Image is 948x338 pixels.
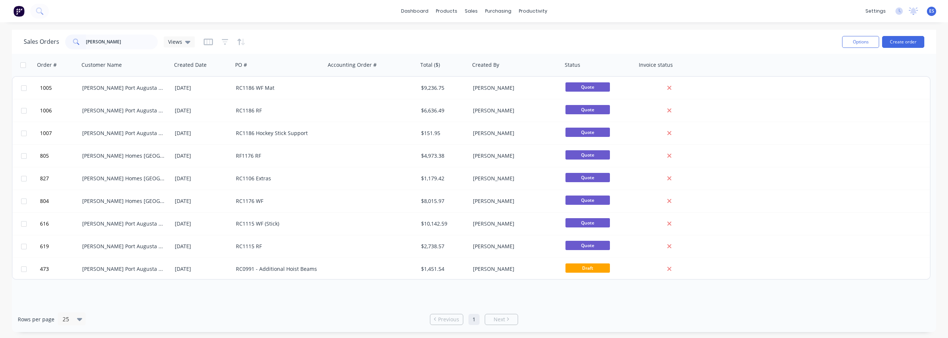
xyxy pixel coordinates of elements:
button: 1007 [38,122,82,144]
div: $4,973.38 [421,152,465,160]
button: 616 [38,213,82,235]
div: [DATE] [175,129,230,137]
div: $6,636.49 [421,107,465,114]
span: Quote [565,128,610,137]
div: [PERSON_NAME] [473,129,555,137]
span: 827 [40,175,49,182]
button: 827 [38,167,82,190]
div: [PERSON_NAME] Homes [GEOGRAPHIC_DATA] [82,197,164,205]
div: Invoice status [639,61,673,69]
div: $1,179.42 [421,175,465,182]
div: [DATE] [175,243,230,250]
span: 1007 [40,129,52,137]
div: [DATE] [175,84,230,92]
div: products [432,6,461,17]
span: 619 [40,243,49,250]
span: Rows per page [18,316,54,323]
div: purchasing [481,6,515,17]
button: 1005 [38,77,82,99]
div: [PERSON_NAME] [473,243,555,250]
div: RF1176 RF [236,152,318,160]
span: Quote [565,218,610,227]
div: [DATE] [175,197,230,205]
div: [DATE] [175,265,230,273]
span: ES [929,8,934,14]
div: productivity [515,6,551,17]
span: Draft [565,263,610,273]
ul: Pagination [427,314,521,325]
div: [PERSON_NAME] [473,220,555,227]
div: $2,738.57 [421,243,465,250]
span: Quote [565,82,610,92]
div: $1,451.54 [421,265,465,273]
div: RC1186 Hockey Stick Support [236,129,318,137]
div: Created By [472,61,499,69]
div: $151.95 [421,129,465,137]
div: Status [565,61,580,69]
span: Next [494,316,505,323]
div: RC1115 RF [236,243,318,250]
div: [PERSON_NAME] Homes [GEOGRAPHIC_DATA] [82,175,164,182]
div: [PERSON_NAME] Port Augusta & [PERSON_NAME] [82,243,164,250]
div: RC1176 WF [236,197,318,205]
div: [DATE] [175,220,230,227]
a: Previous page [430,316,463,323]
div: [PERSON_NAME] [473,197,555,205]
div: [PERSON_NAME] Port Augusta & [PERSON_NAME] [82,84,164,92]
div: [PERSON_NAME] Port Augusta & [PERSON_NAME] [82,129,164,137]
div: [PERSON_NAME] [473,175,555,182]
div: sales [461,6,481,17]
div: RC1186 WF Mat [236,84,318,92]
span: Quote [565,241,610,250]
div: $8,015.97 [421,197,465,205]
span: Quote [565,196,610,205]
div: Total ($) [420,61,440,69]
div: $10,142.59 [421,220,465,227]
span: 1005 [40,84,52,92]
span: 616 [40,220,49,227]
a: dashboard [397,6,432,17]
a: Next page [485,316,518,323]
div: PO # [235,61,247,69]
div: settings [862,6,889,17]
div: [PERSON_NAME] [473,152,555,160]
input: Search... [86,35,158,49]
div: Created Date [174,61,207,69]
div: [DATE] [175,152,230,160]
div: RC1115 WF (Stick) [236,220,318,227]
span: 1006 [40,107,52,114]
button: Options [842,36,879,48]
span: Quote [565,173,610,182]
div: [PERSON_NAME] Port Augusta & [PERSON_NAME] [82,107,164,114]
div: [PERSON_NAME] Homes [GEOGRAPHIC_DATA] [82,152,164,160]
div: Customer Name [81,61,122,69]
div: Accounting Order # [328,61,377,69]
div: RC1106 Extras [236,175,318,182]
span: 805 [40,152,49,160]
span: Quote [565,105,610,114]
button: Create order [882,36,924,48]
span: 473 [40,265,49,273]
div: [DATE] [175,107,230,114]
a: Page 1 is your current page [468,314,480,325]
div: [PERSON_NAME] Port Augusta & [PERSON_NAME] [82,220,164,227]
div: RC0991 - Additional Hoist Beams [236,265,318,273]
button: 805 [38,145,82,167]
div: Order # [37,61,57,69]
button: 473 [38,258,82,280]
div: [PERSON_NAME] [473,265,555,273]
div: [PERSON_NAME] [473,84,555,92]
button: 619 [38,235,82,257]
span: Previous [438,316,459,323]
button: 1006 [38,99,82,122]
span: 804 [40,197,49,205]
div: [DATE] [175,175,230,182]
div: [PERSON_NAME] [473,107,555,114]
div: $9,236.75 [421,84,465,92]
h1: Sales Orders [24,38,59,45]
span: Quote [565,150,610,160]
img: Factory [13,6,24,17]
div: RC1186 RF [236,107,318,114]
div: [PERSON_NAME] Port Augusta & [PERSON_NAME] [82,265,164,273]
span: Views [168,38,182,46]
